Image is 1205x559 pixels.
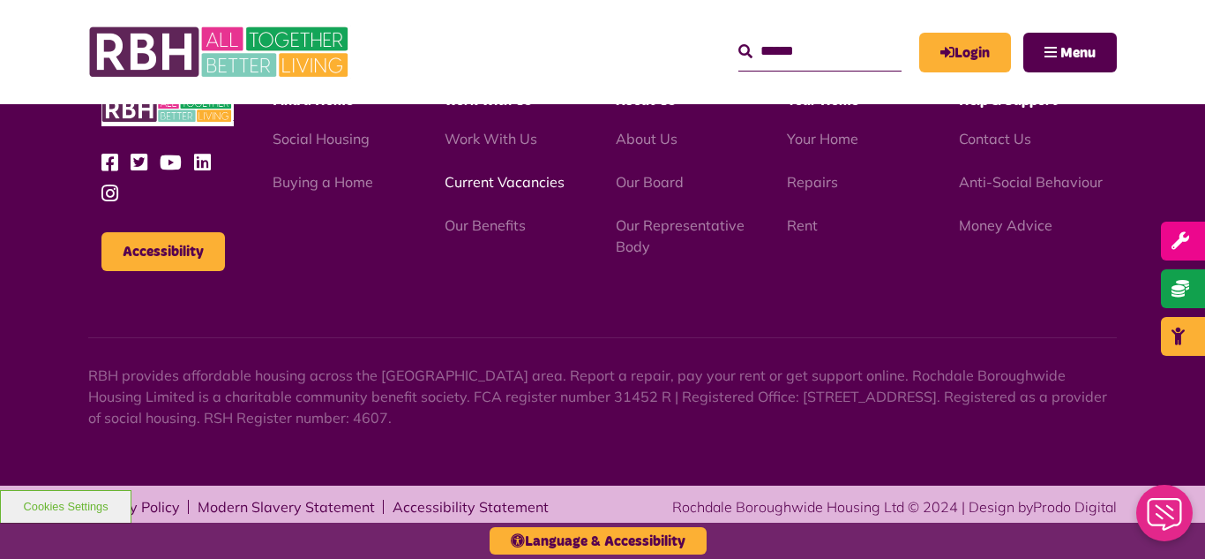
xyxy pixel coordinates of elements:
a: MyRBH [919,33,1011,72]
a: Accessibility Statement [393,500,549,514]
a: Money Advice [959,216,1052,234]
a: Our Benefits [445,216,526,234]
a: Current Vacancies [445,173,565,191]
a: Your Home [787,130,858,147]
a: Modern Slavery Statement - open in a new tab [198,500,375,514]
a: Our Board [616,173,684,191]
button: Language & Accessibility [490,527,707,555]
a: About Us [616,130,677,147]
a: Anti-Social Behaviour [959,173,1103,191]
button: Navigation [1023,33,1117,72]
button: Accessibility [101,232,225,271]
iframe: Netcall Web Assistant for live chat [1126,480,1205,559]
a: Social Housing - open in a new tab [273,130,370,147]
a: Rent [787,216,818,234]
a: Contact Us [959,130,1031,147]
a: Privacy Policy [88,500,180,514]
a: Buying a Home [273,173,373,191]
span: Menu [1060,46,1096,60]
a: Our Representative Body [616,216,745,255]
a: Repairs [787,173,838,191]
p: RBH provides affordable housing across the [GEOGRAPHIC_DATA] area. Report a repair, pay your rent... [88,365,1117,428]
div: Rochdale Boroughwide Housing Ltd © 2024 | Design by [672,496,1117,517]
img: RBH [101,92,234,126]
input: Search [738,33,902,71]
img: RBH [88,18,353,87]
a: Work With Us [445,130,537,147]
a: Prodo Digital - open in a new tab [1033,498,1117,516]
